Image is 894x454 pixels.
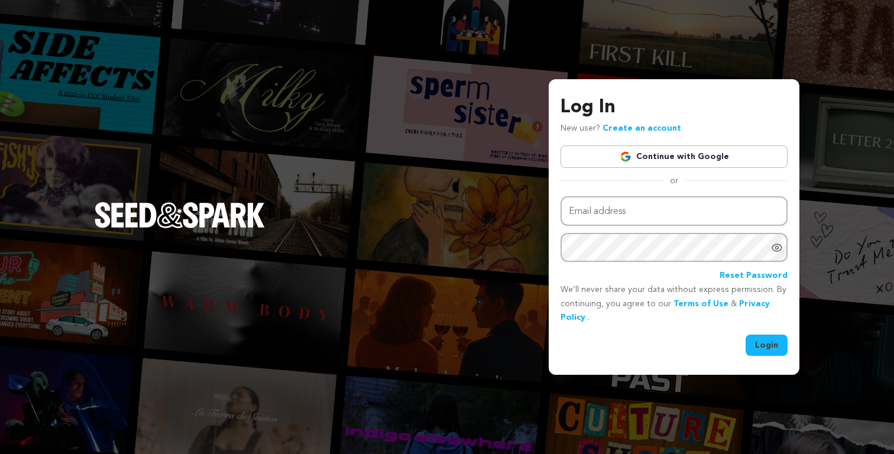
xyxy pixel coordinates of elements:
a: Seed&Spark Homepage [95,202,265,252]
input: Email address [561,196,788,226]
a: Create an account [603,124,681,132]
span: or [663,175,685,187]
button: Login [746,335,788,356]
img: Seed&Spark Logo [95,202,265,228]
a: Terms of Use [673,300,728,308]
a: Continue with Google [561,145,788,168]
p: We’ll never share your data without express permission. By continuing, you agree to our & . [561,283,788,325]
a: Show password as plain text. Warning: this will display your password on the screen. [771,242,783,254]
p: New user? [561,122,681,136]
h3: Log In [561,93,788,122]
a: Reset Password [720,269,788,283]
img: Google logo [620,151,631,163]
